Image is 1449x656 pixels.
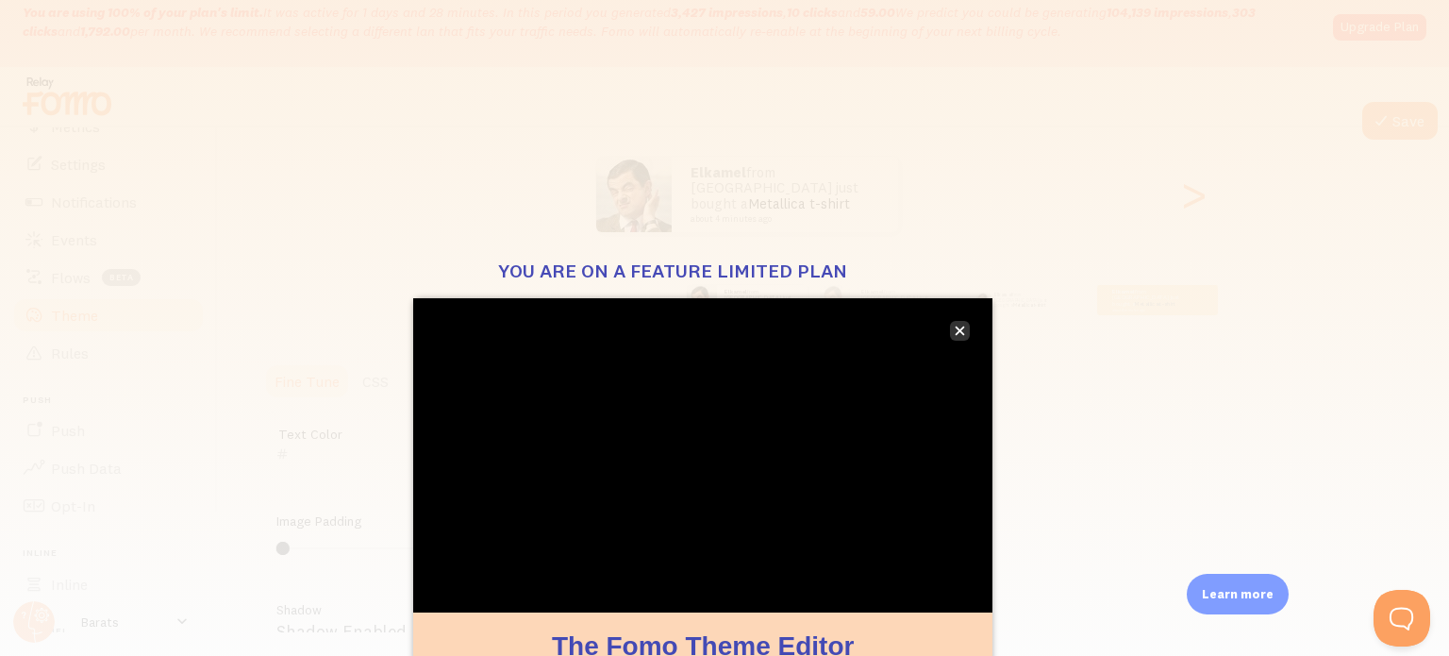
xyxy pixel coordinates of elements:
iframe: Help Scout Beacon - Open [1374,590,1430,647]
h3: You are on a feature limited plan [498,259,951,283]
button: close, [950,321,970,341]
p: Learn more [1202,585,1274,603]
p: This feature is not available for your plan. Please upgrade to the next tier plan in order to use... [498,294,951,338]
div: Learn more [1187,574,1289,614]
